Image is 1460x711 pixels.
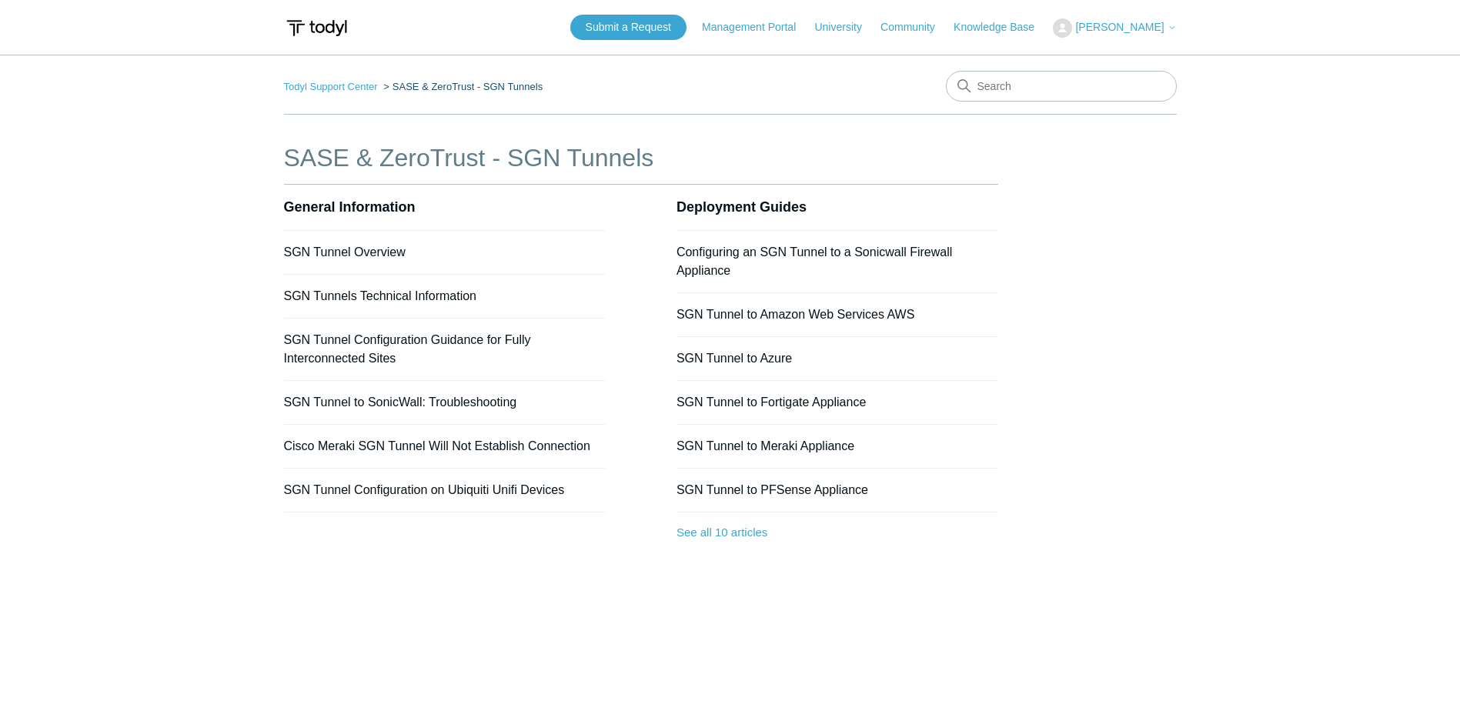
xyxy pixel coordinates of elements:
[677,352,792,365] a: SGN Tunnel to Azure
[284,245,406,259] a: SGN Tunnel Overview
[284,396,517,409] a: SGN Tunnel to SonicWall: Troubleshooting
[284,81,378,92] a: Todyl Support Center
[284,289,477,302] a: SGN Tunnels Technical Information
[954,19,1050,35] a: Knowledge Base
[380,81,543,92] li: SASE & ZeroTrust - SGN Tunnels
[284,483,565,496] a: SGN Tunnel Configuration on Ubiquiti Unifi Devices
[1075,21,1164,33] span: [PERSON_NAME]
[880,19,951,35] a: Community
[677,245,952,277] a: Configuring an SGN Tunnel to a Sonicwall Firewall Appliance
[284,333,531,365] a: SGN Tunnel Configuration Guidance for Fully Interconnected Sites
[677,199,807,215] a: Deployment Guides
[946,71,1177,102] input: Search
[284,81,381,92] li: Todyl Support Center
[284,439,590,452] a: Cisco Meraki SGN Tunnel Will Not Establish Connection
[677,308,914,321] a: SGN Tunnel to Amazon Web Services AWS
[677,439,854,452] a: SGN Tunnel to Meraki Appliance
[702,19,811,35] a: Management Portal
[677,396,866,409] a: SGN Tunnel to Fortigate Appliance
[814,19,877,35] a: University
[284,139,998,176] h1: SASE & ZeroTrust - SGN Tunnels
[570,15,687,40] a: Submit a Request
[284,14,349,42] img: Todyl Support Center Help Center home page
[677,512,998,553] a: See all 10 articles
[1053,18,1176,38] button: [PERSON_NAME]
[284,199,416,215] a: General Information
[677,483,868,496] a: SGN Tunnel to PFSense Appliance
